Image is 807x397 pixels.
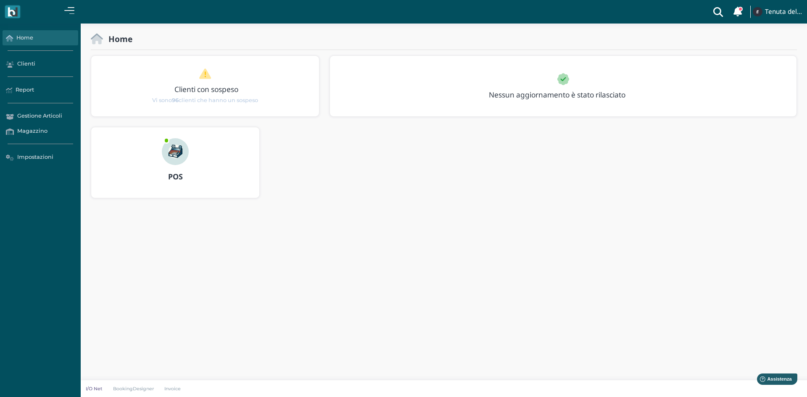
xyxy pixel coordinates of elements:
[3,150,78,165] a: Impostazioni
[91,127,260,208] a: ... POS
[484,91,645,99] h3: Nessun aggiornamento è stato rilasciato
[25,7,55,13] span: Assistenza
[3,124,78,139] a: Magazzino
[765,8,802,16] h4: Tenuta del Barco
[3,56,78,71] a: Clienti
[172,97,179,103] b: 96
[152,96,258,104] span: Vi sono clienti che hanno un sospeso
[753,7,762,16] img: ...
[330,56,796,116] div: 1 / 1
[103,34,132,43] h2: Home
[162,138,189,165] img: ...
[3,30,78,45] a: Home
[109,85,304,93] h3: Clienti con sospeso
[3,108,78,124] a: Gestione Articoli
[3,82,78,97] a: Report
[107,68,303,104] a: Clienti con sospeso Vi sono96clienti che hanno un sospeso
[747,371,800,390] iframe: Help widget launcher
[91,56,319,116] div: 1 / 1
[8,7,17,17] img: logo
[168,171,183,181] b: POS
[752,2,802,22] a: ... Tenuta del Barco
